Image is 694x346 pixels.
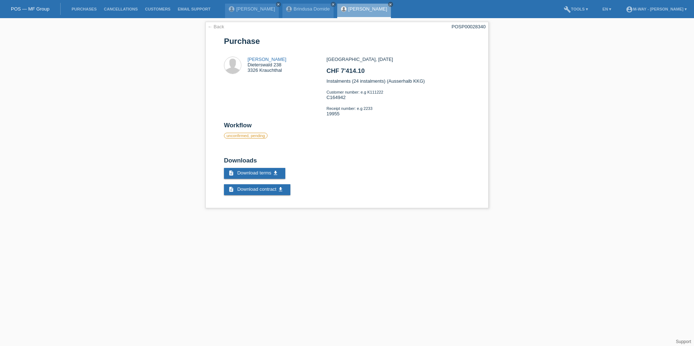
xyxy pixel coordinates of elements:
[622,7,690,11] a: account_circlem-way - [PERSON_NAME] ▾
[237,186,277,192] span: Download contract
[237,170,272,176] span: Download terms
[564,6,571,13] i: build
[560,7,592,11] a: buildTools ▾
[236,6,275,12] a: [PERSON_NAME]
[228,170,234,176] i: description
[224,133,268,139] label: unconfirmed, pending
[224,37,470,46] h1: Purchase
[326,90,383,94] span: Customer number: e.g K111222
[676,339,691,344] a: Support
[228,186,234,192] i: description
[277,3,280,6] i: close
[224,168,285,179] a: description Download terms get_app
[142,7,174,11] a: Customers
[326,67,470,78] h2: CHF 7'414.10
[348,6,387,12] a: [PERSON_NAME]
[224,157,470,168] h2: Downloads
[174,7,214,11] a: Email Support
[68,7,100,11] a: Purchases
[248,57,286,73] div: Dieterswald 238 3326 Krauchthal
[100,7,141,11] a: Cancellations
[326,106,372,111] span: Receipt number: e.g 2233
[11,6,49,12] a: POS — MF Group
[388,2,393,7] a: close
[452,24,486,29] div: POSP00028340
[248,57,286,62] a: [PERSON_NAME]
[276,2,281,7] a: close
[224,184,290,195] a: description Download contract get_app
[389,3,392,6] i: close
[273,170,278,176] i: get_app
[326,57,470,122] div: [GEOGRAPHIC_DATA], [DATE] Instalments (24 instalments) (Ausserhalb KKG) C164942 19955
[626,6,633,13] i: account_circle
[278,186,283,192] i: get_app
[331,2,336,7] a: close
[294,6,330,12] a: Brindusa Domide
[331,3,335,6] i: close
[599,7,615,11] a: EN ▾
[208,24,224,29] a: ← Back
[224,122,470,133] h2: Workflow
